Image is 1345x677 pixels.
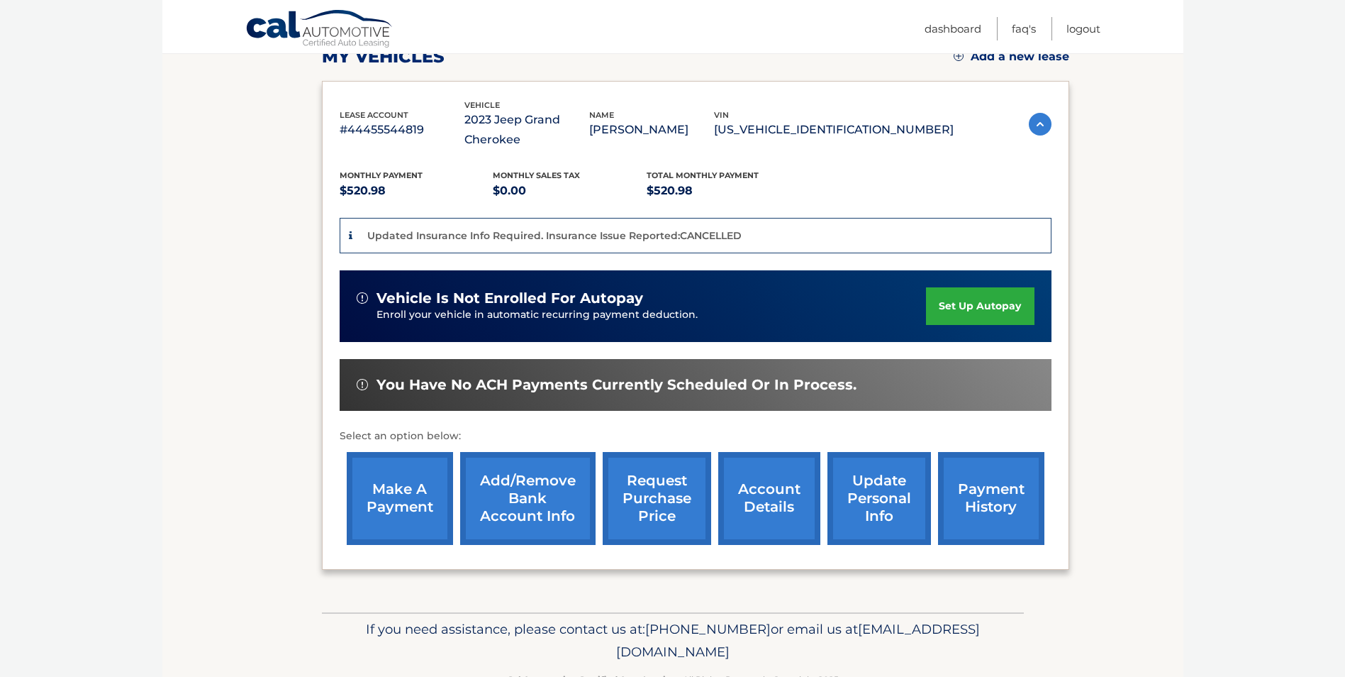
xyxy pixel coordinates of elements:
p: If you need assistance, please contact us at: or email us at [331,618,1015,664]
a: payment history [938,452,1044,545]
img: alert-white.svg [357,292,368,304]
span: You have no ACH payments currently scheduled or in process. [376,376,856,394]
span: Monthly sales Tax [493,170,580,180]
span: Monthly Payment [340,170,423,180]
p: $520.98 [340,181,493,201]
p: 2023 Jeep Grand Cherokee [464,110,589,150]
span: name [589,110,614,120]
span: vin [714,110,729,120]
p: #44455544819 [340,120,464,140]
span: vehicle is not enrolled for autopay [376,290,643,307]
span: lease account [340,110,408,120]
p: [PERSON_NAME] [589,120,714,140]
span: Total Monthly Payment [647,170,759,180]
a: FAQ's [1012,17,1036,40]
a: account details [718,452,820,545]
img: alert-white.svg [357,379,368,390]
p: Updated Insurance Info Required. Insurance Issue Reported:CANCELLED [367,229,742,242]
img: accordion-active.svg [1029,113,1051,136]
a: make a payment [347,452,453,545]
a: Dashboard [925,17,981,40]
p: Select an option below: [340,428,1051,445]
a: Cal Automotive [245,9,394,50]
p: $520.98 [647,181,800,201]
p: [US_VEHICLE_IDENTIFICATION_NUMBER] [714,120,954,140]
a: Add/Remove bank account info [460,452,596,545]
span: [PHONE_NUMBER] [645,621,771,637]
a: request purchase price [603,452,711,545]
p: Enroll your vehicle in automatic recurring payment deduction. [376,307,927,323]
a: set up autopay [926,287,1034,325]
a: Add a new lease [954,50,1069,64]
a: update personal info [827,452,931,545]
p: $0.00 [493,181,647,201]
a: Logout [1066,17,1100,40]
span: vehicle [464,100,500,110]
img: add.svg [954,51,964,61]
h2: my vehicles [322,46,445,67]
